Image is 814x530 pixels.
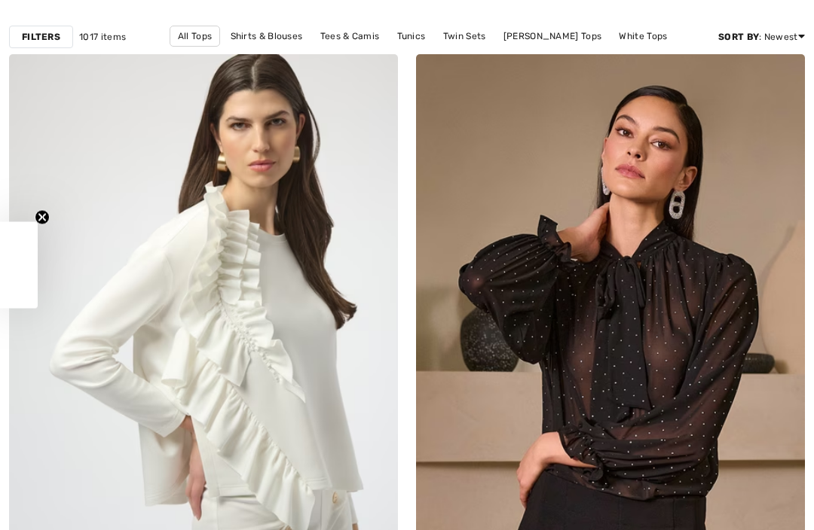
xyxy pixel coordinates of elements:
strong: Filters [22,30,60,44]
a: [PERSON_NAME] Tops [496,26,609,46]
span: 1017 items [79,30,126,44]
a: White Tops [611,26,675,46]
div: : Newest [718,30,805,44]
a: Twin Sets [436,26,494,46]
a: Black Tops [333,47,396,66]
a: All Tops [170,26,220,47]
a: Tunics [390,26,433,46]
a: Shirts & Blouses [223,26,311,46]
a: [PERSON_NAME] Tops [398,47,511,66]
a: Tees & Camis [313,26,387,46]
strong: Sort By [718,32,759,42]
button: Close teaser [35,210,50,225]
